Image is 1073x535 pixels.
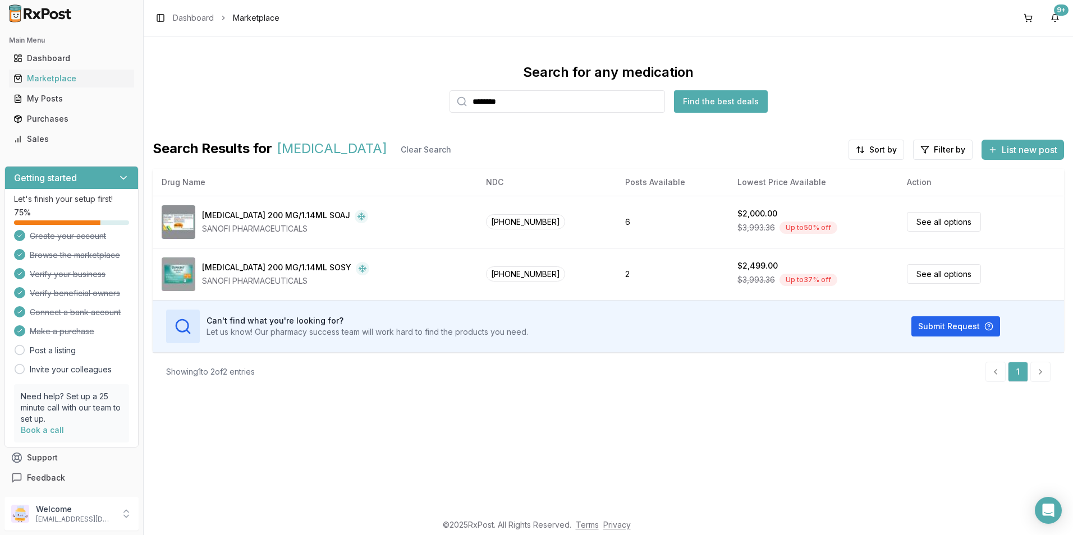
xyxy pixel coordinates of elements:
[202,223,368,234] div: SANOFI PHARMACEUTICALS
[737,260,778,271] div: $2,499.00
[9,36,134,45] h2: Main Menu
[4,448,139,468] button: Support
[4,468,139,488] button: Feedback
[728,169,898,196] th: Lowest Price Available
[277,140,387,160] span: [MEDICAL_DATA]
[153,169,477,196] th: Drug Name
[779,274,837,286] div: Up to 37 % off
[913,140,973,160] button: Filter by
[477,169,617,196] th: NDC
[153,140,272,160] span: Search Results for
[36,504,114,515] p: Welcome
[982,140,1064,160] button: List new post
[907,264,981,284] a: See all options
[486,214,565,229] span: [PHONE_NUMBER]
[1046,9,1064,27] button: 9+
[737,208,777,219] div: $2,000.00
[202,262,351,275] div: [MEDICAL_DATA] 200 MG/1.14ML SOSY
[616,196,728,248] td: 6
[982,145,1064,156] a: List new post
[603,520,631,529] a: Privacy
[985,362,1051,382] nav: pagination
[737,274,775,285] span: $3,993.36
[162,205,195,239] img: Dupixent 200 MG/1.14ML SOAJ
[4,110,139,128] button: Purchases
[737,222,775,233] span: $3,993.36
[779,222,837,234] div: Up to 50 % off
[9,109,134,129] a: Purchases
[523,63,694,81] div: Search for any medication
[9,48,134,68] a: Dashboard
[14,193,129,205] p: Let's finish your setup first!
[4,4,76,22] img: RxPost Logo
[4,90,139,108] button: My Posts
[14,171,77,185] h3: Getting started
[173,12,279,24] nav: breadcrumb
[207,326,528,338] p: Let us know! Our pharmacy success team will work hard to find the products you need.
[486,266,565,282] span: [PHONE_NUMBER]
[13,93,130,104] div: My Posts
[869,144,897,155] span: Sort by
[674,90,768,113] button: Find the best deals
[11,505,29,523] img: User avatar
[21,391,122,425] p: Need help? Set up a 25 minute call with our team to set up.
[4,49,139,67] button: Dashboard
[898,169,1064,196] th: Action
[1035,497,1062,524] div: Open Intercom Messenger
[233,12,279,24] span: Marketplace
[911,316,1000,336] button: Submit Request
[166,366,255,377] div: Showing 1 to 2 of 2 entries
[207,315,528,326] h3: Can't find what you're looking for?
[173,12,214,24] a: Dashboard
[30,269,106,280] span: Verify your business
[576,520,599,529] a: Terms
[1054,4,1069,16] div: 9+
[616,248,728,300] td: 2
[30,364,112,375] a: Invite your colleagues
[27,472,65,483] span: Feedback
[13,113,130,124] div: Purchases
[21,425,64,435] a: Book a call
[9,68,134,89] a: Marketplace
[934,144,965,155] span: Filter by
[1008,362,1028,382] a: 1
[616,169,728,196] th: Posts Available
[4,130,139,148] button: Sales
[4,70,139,87] button: Marketplace
[36,515,114,524] p: [EMAIL_ADDRESS][DOMAIN_NAME]
[30,230,106,242] span: Create your account
[9,89,134,109] a: My Posts
[14,207,31,218] span: 75 %
[30,288,120,299] span: Verify beneficial owners
[849,140,904,160] button: Sort by
[1002,143,1057,156] span: List new post
[30,326,94,337] span: Make a purchase
[202,275,369,287] div: SANOFI PHARMACEUTICALS
[907,212,981,232] a: See all options
[392,140,460,160] button: Clear Search
[13,133,130,145] div: Sales
[13,53,130,64] div: Dashboard
[162,257,195,291] img: Dupixent 200 MG/1.14ML SOSY
[30,250,120,261] span: Browse the marketplace
[13,73,130,84] div: Marketplace
[202,210,350,223] div: [MEDICAL_DATA] 200 MG/1.14ML SOAJ
[9,129,134,149] a: Sales
[30,345,76,356] a: Post a listing
[30,307,121,318] span: Connect a bank account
